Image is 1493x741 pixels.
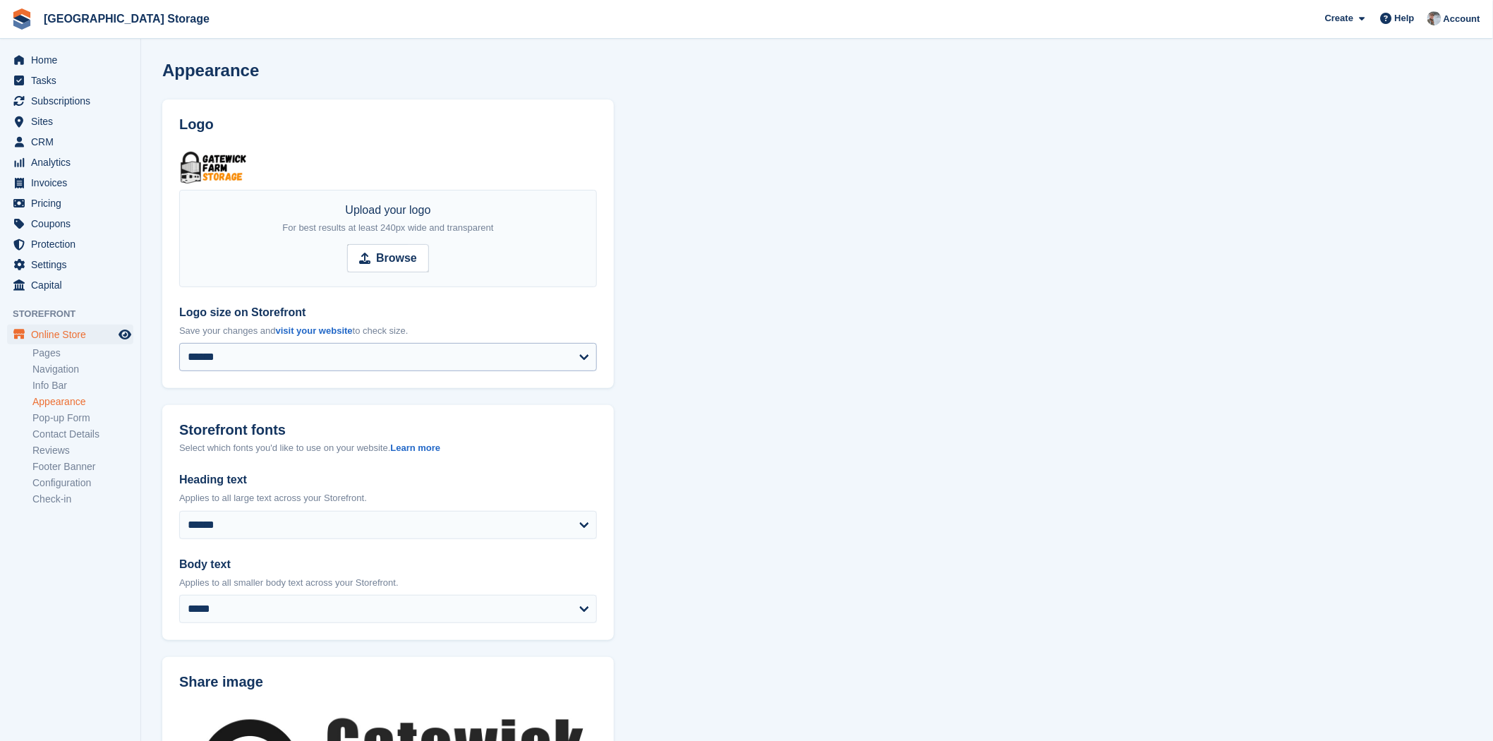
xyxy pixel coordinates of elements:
[179,422,286,438] h2: Storefront fonts
[179,674,597,690] h2: Share image
[179,116,597,133] h2: Logo
[31,214,116,234] span: Coupons
[116,326,133,343] a: Preview store
[276,325,353,336] a: visit your website
[7,112,133,131] a: menu
[31,193,116,213] span: Pricing
[7,214,133,234] a: menu
[31,132,116,152] span: CRM
[1395,11,1415,25] span: Help
[32,460,133,474] a: Footer Banner
[31,71,116,90] span: Tasks
[38,7,215,30] a: [GEOGRAPHIC_DATA] Storage
[179,324,597,338] p: Save your changes and to check size.
[1427,11,1441,25] img: Will Strivens
[11,8,32,30] img: stora-icon-8386f47178a22dfd0bd8f6a31ec36ba5ce8667c1dd55bd0f319d3a0aa187defe.svg
[32,476,133,490] a: Configuration
[179,441,597,455] div: Select which fonts you'd like to use on your website.
[31,255,116,275] span: Settings
[347,244,429,272] input: Browse
[7,325,133,344] a: menu
[32,428,133,441] a: Contact Details
[1444,12,1480,26] span: Account
[7,152,133,172] a: menu
[31,152,116,172] span: Analytics
[282,202,493,236] div: Upload your logo
[13,307,140,321] span: Storefront
[179,304,597,321] label: Logo size on Storefront
[179,150,248,185] img: Gatewick%20Farm%20Storage.png
[7,71,133,90] a: menu
[7,132,133,152] a: menu
[31,50,116,70] span: Home
[179,491,597,505] p: Applies to all large text across your Storefront.
[31,234,116,254] span: Protection
[376,250,417,267] strong: Browse
[7,275,133,295] a: menu
[7,234,133,254] a: menu
[32,363,133,376] a: Navigation
[7,255,133,275] a: menu
[162,61,259,80] h1: Appearance
[32,493,133,506] a: Check-in
[179,471,597,488] label: Heading text
[32,395,133,409] a: Appearance
[390,442,440,453] a: Learn more
[32,379,133,392] a: Info Bar
[32,347,133,360] a: Pages
[31,112,116,131] span: Sites
[31,91,116,111] span: Subscriptions
[31,325,116,344] span: Online Store
[282,222,493,233] span: For best results at least 240px wide and transparent
[7,91,133,111] a: menu
[31,173,116,193] span: Invoices
[7,50,133,70] a: menu
[31,275,116,295] span: Capital
[7,173,133,193] a: menu
[179,576,597,590] p: Applies to all smaller body text across your Storefront.
[1325,11,1353,25] span: Create
[179,556,597,573] label: Body text
[7,193,133,213] a: menu
[32,444,133,457] a: Reviews
[32,411,133,425] a: Pop-up Form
